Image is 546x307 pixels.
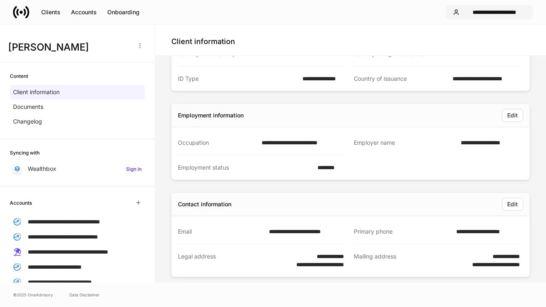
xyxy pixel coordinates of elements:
div: Mailing address [354,252,443,269]
a: Data Disclaimer [69,292,100,298]
div: Onboarding [107,8,140,16]
button: Edit [502,109,523,122]
button: Onboarding [102,6,145,19]
h6: Sign in [126,165,142,173]
h3: [PERSON_NAME] [8,41,130,54]
div: Employment information [178,111,244,119]
a: Client information [10,85,145,99]
div: Accounts [71,8,97,16]
p: Client information [13,88,60,96]
p: Changelog [13,117,42,126]
a: Changelog [10,114,145,129]
a: Documents [10,99,145,114]
div: Occupation [178,139,257,147]
div: Primary phone [354,227,451,236]
div: Edit [507,111,518,119]
div: Employer name [354,139,456,147]
div: Email [178,227,264,236]
div: Country of issuance [354,75,448,83]
h6: Syncing with [10,149,40,157]
div: Legal address [178,252,267,269]
div: Edit [507,200,518,208]
button: Clients [36,6,66,19]
span: © 2025 OneAdvisory [13,292,53,298]
a: WealthboxSign in [10,161,145,176]
div: Contact information [178,200,231,208]
div: ID Type [178,75,297,83]
p: Wealthbox [28,165,56,173]
div: Clients [41,8,60,16]
div: Employment status [178,163,313,172]
p: Documents [13,103,43,111]
h6: Content [10,72,28,80]
button: Accounts [66,6,102,19]
h6: Accounts [10,199,32,207]
button: Edit [502,198,523,211]
h4: Client information [171,37,235,46]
